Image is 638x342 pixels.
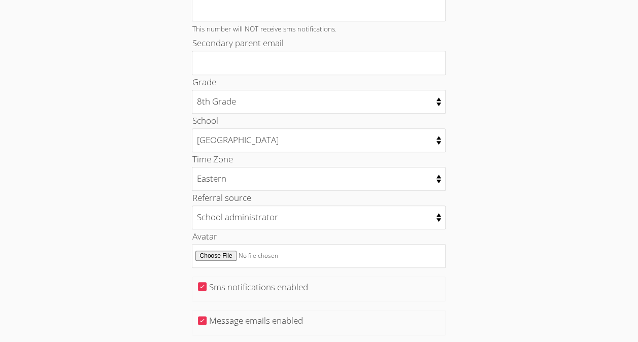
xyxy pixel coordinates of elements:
label: Sms notifications enabled [209,281,308,293]
label: Time Zone [192,153,232,165]
label: Message emails enabled [209,315,303,326]
label: School [192,115,218,126]
label: Referral source [192,192,251,203]
small: This number will NOT receive sms notifications. [192,24,336,33]
label: Secondary parent email [192,37,283,49]
label: Grade [192,76,216,88]
label: Avatar [192,230,217,242]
